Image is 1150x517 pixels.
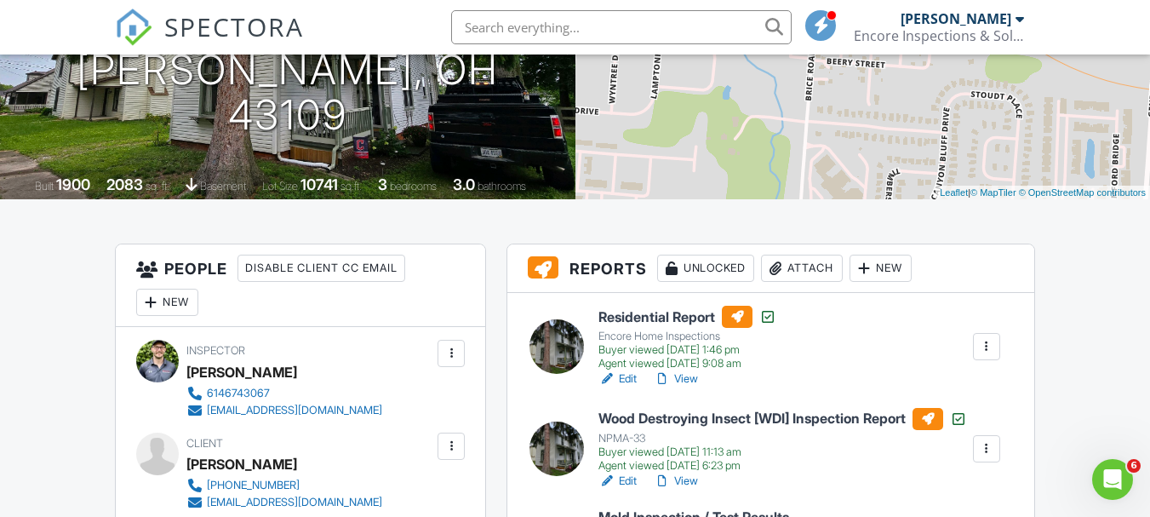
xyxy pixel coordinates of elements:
div: New [136,289,198,316]
a: Wood Destroying Insect [WDI] Inspection Report NPMA-33 Buyer viewed [DATE] 11:13 am Agent viewed ... [598,408,967,473]
span: sq. ft. [146,180,169,192]
div: 2083 [106,175,143,193]
span: 6 [1127,459,1141,473]
div: [EMAIL_ADDRESS][DOMAIN_NAME] [207,496,382,509]
div: 6146743067 [207,387,270,400]
span: Client [186,437,223,450]
div: 1900 [56,175,90,193]
div: 3 [378,175,387,193]
div: Encore Inspections & Solutions [854,27,1024,44]
span: SPECTORA [164,9,304,44]
a: View [654,371,698,388]
div: [PERSON_NAME] [186,359,297,385]
div: 10741 [300,175,338,193]
a: [EMAIL_ADDRESS][DOMAIN_NAME] [186,494,382,511]
a: [EMAIL_ADDRESS][DOMAIN_NAME] [186,402,382,419]
a: 6146743067 [186,385,382,402]
div: Unlocked [657,255,754,282]
div: Buyer viewed [DATE] 1:46 pm [598,343,776,357]
div: Agent viewed [DATE] 6:23 pm [598,459,967,473]
div: | [935,186,1150,200]
span: basement [200,180,246,192]
h6: Residential Report [598,306,776,328]
div: Encore Home Inspections [598,330,776,343]
div: 3.0 [453,175,475,193]
div: [PERSON_NAME] [186,451,297,477]
a: Leaflet [940,187,968,198]
div: [EMAIL_ADDRESS][DOMAIN_NAME] [207,404,382,417]
a: View [654,473,698,490]
div: Agent viewed [DATE] 9:08 am [598,357,776,371]
a: Residential Report Encore Home Inspections Buyer viewed [DATE] 1:46 pm Agent viewed [DATE] 9:08 am [598,306,776,371]
a: Edit [598,371,637,388]
h3: Reports [507,244,1033,293]
span: Inspector [186,344,245,357]
a: © OpenStreetMap contributors [1019,187,1146,198]
div: [PHONE_NUMBER] [207,479,300,492]
div: [PERSON_NAME] [901,10,1011,27]
div: New [850,255,912,282]
a: Edit [598,473,637,490]
div: Buyer viewed [DATE] 11:13 am [598,445,967,459]
iframe: Intercom live chat [1092,459,1133,500]
input: Search everything... [451,10,792,44]
span: bedrooms [390,180,437,192]
a: SPECTORA [115,23,304,59]
h1: [STREET_ADDRESS] [PERSON_NAME], OH 43109 [27,3,548,137]
h6: Wood Destroying Insect [WDI] Inspection Report [598,408,967,430]
span: bathrooms [478,180,526,192]
span: sq.ft. [340,180,362,192]
img: The Best Home Inspection Software - Spectora [115,9,152,46]
span: Built [35,180,54,192]
h3: People [116,244,485,327]
div: NPMA-33 [598,432,967,445]
div: Disable Client CC Email [237,255,405,282]
span: Lot Size [262,180,298,192]
a: © MapTiler [970,187,1016,198]
div: Attach [761,255,843,282]
a: [PHONE_NUMBER] [186,477,382,494]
